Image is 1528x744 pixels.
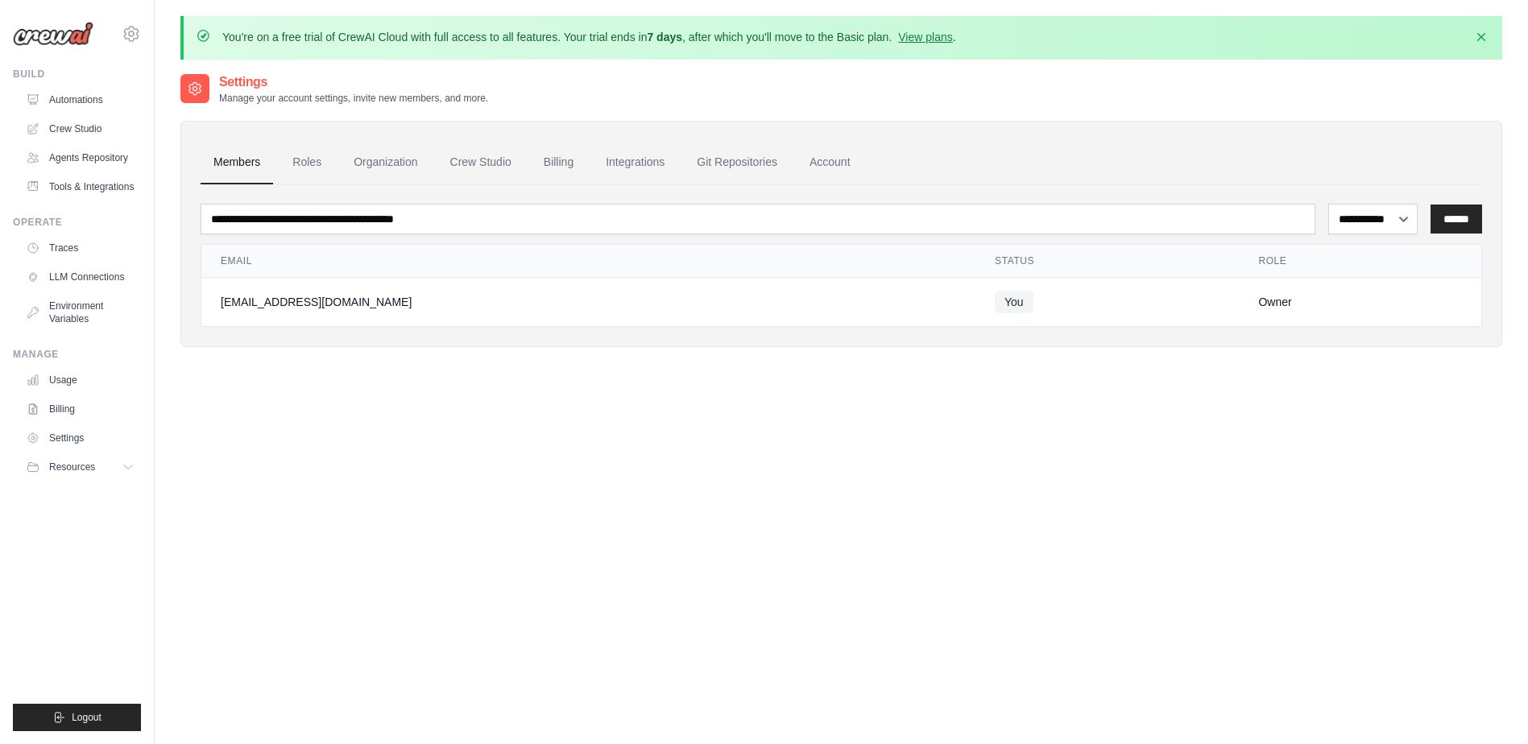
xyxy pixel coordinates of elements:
[975,245,1239,278] th: Status
[219,72,488,92] h2: Settings
[1258,294,1462,310] div: Owner
[19,235,141,261] a: Traces
[19,396,141,422] a: Billing
[684,141,790,184] a: Git Repositories
[201,245,975,278] th: Email
[19,264,141,290] a: LLM Connections
[437,141,524,184] a: Crew Studio
[19,293,141,332] a: Environment Variables
[49,461,95,473] span: Resources
[19,87,141,113] a: Automations
[13,348,141,361] div: Manage
[280,141,334,184] a: Roles
[1239,245,1481,278] th: Role
[222,29,956,45] p: You're on a free trial of CrewAI Cloud with full access to all features. Your trial ends in , aft...
[201,141,273,184] a: Members
[647,31,682,43] strong: 7 days
[19,454,141,480] button: Resources
[13,216,141,229] div: Operate
[19,145,141,171] a: Agents Repository
[13,704,141,731] button: Logout
[221,294,956,310] div: [EMAIL_ADDRESS][DOMAIN_NAME]
[19,367,141,393] a: Usage
[995,291,1033,313] span: You
[797,141,863,184] a: Account
[19,116,141,142] a: Crew Studio
[898,31,952,43] a: View plans
[219,92,488,105] p: Manage your account settings, invite new members, and more.
[341,141,430,184] a: Organization
[19,425,141,451] a: Settings
[72,711,101,724] span: Logout
[13,68,141,81] div: Build
[19,174,141,200] a: Tools & Integrations
[13,22,93,46] img: Logo
[531,141,586,184] a: Billing
[593,141,677,184] a: Integrations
